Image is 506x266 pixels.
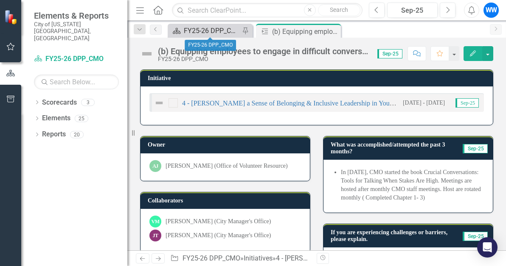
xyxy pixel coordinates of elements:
[42,130,66,139] a: Reports
[140,47,154,61] img: Not Defined
[244,254,273,262] a: Initiatives
[331,229,463,242] h3: If you are experiencing challenges or barriers, please explain.
[390,6,435,16] div: Sep-25
[463,144,488,153] span: Sep-25
[158,47,369,56] div: (b) Equipping employees to engage in difficult conversations
[4,10,19,25] img: ClearPoint Strategy
[158,56,369,62] div: FY25-26 DPP_CMO
[34,11,119,21] span: Elements & Reports
[477,237,498,258] div: Open Intercom Messenger
[170,25,240,36] a: FY25-26 DPP_CMO
[148,75,489,81] h3: Initiative
[149,230,161,241] div: JT
[42,98,77,108] a: Scorecards
[75,115,88,122] div: 25
[318,4,360,16] button: Search
[484,3,499,18] button: WW
[149,160,161,172] div: AJ
[166,231,271,240] div: [PERSON_NAME] (City Manager's Office)
[184,25,240,36] div: FY25-26 DPP_CMO
[455,98,479,108] span: Sep-25
[34,75,119,89] input: Search Below...
[148,141,306,148] h3: Owner
[34,54,119,64] a: FY25-26 DPP_CMO
[170,254,310,263] div: » » »
[149,216,161,227] div: VM
[34,21,119,42] small: City of [US_STATE][GEOGRAPHIC_DATA], [GEOGRAPHIC_DATA]
[81,99,95,106] div: 3
[330,6,348,13] span: Search
[463,232,488,241] span: Sep-25
[387,3,438,18] button: Sep-25
[42,114,70,123] a: Elements
[166,162,288,170] div: [PERSON_NAME] (Office of Volunteer Resource)
[154,98,164,108] img: Not Defined
[166,217,271,226] div: [PERSON_NAME] (City Manager's Office)
[377,49,402,58] span: Sep-25
[183,254,240,262] a: FY25-26 DPP_CMO
[331,141,463,155] h3: What was accomplished/attempted the past 3 months?
[403,99,445,107] small: [DATE] - [DATE]
[172,3,363,18] input: Search ClearPoint...
[148,197,306,204] h3: Collaborators
[272,26,339,37] div: (b) Equipping employees to engage in difficult conversations
[341,168,484,202] li: In [DATE], CMO started the book Crucial Conversations: Tools for Talking When Stakes Are High. Me...
[182,100,426,107] a: 4 - [PERSON_NAME] a Sense of Belonging & Inclusive Leadership in Your Department
[185,40,236,51] div: FY25-26 DPP_CMO
[70,131,84,138] div: 20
